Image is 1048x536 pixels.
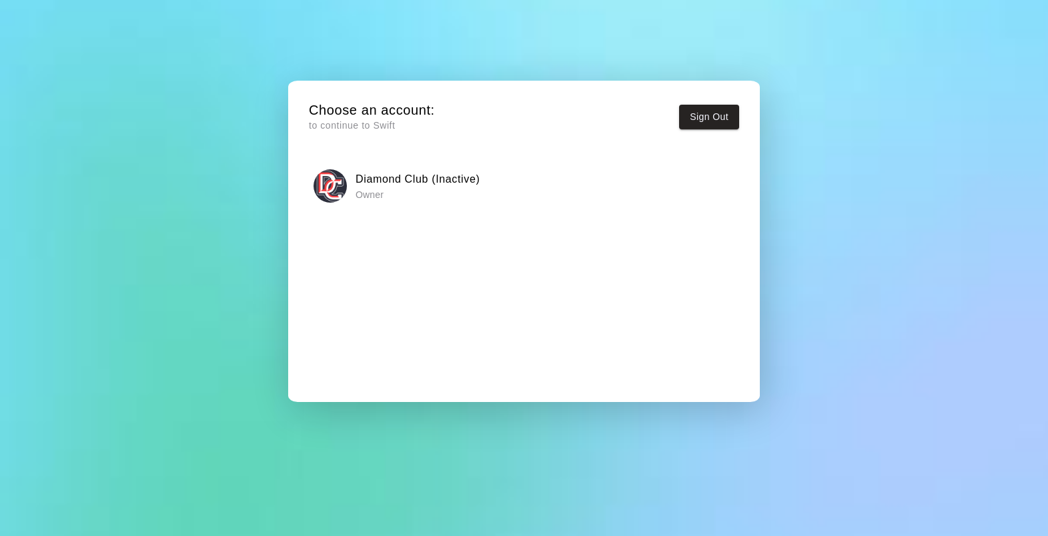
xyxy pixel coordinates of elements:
button: Sign Out [679,105,739,129]
p: Owner [356,188,480,201]
h5: Choose an account: [309,101,435,119]
h6: Diamond Club (Inactive) [356,171,480,188]
p: to continue to Swift [309,119,435,133]
img: Diamond Club [314,169,347,203]
button: Diamond ClubDiamond Club (Inactive)Owner [309,165,739,207]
